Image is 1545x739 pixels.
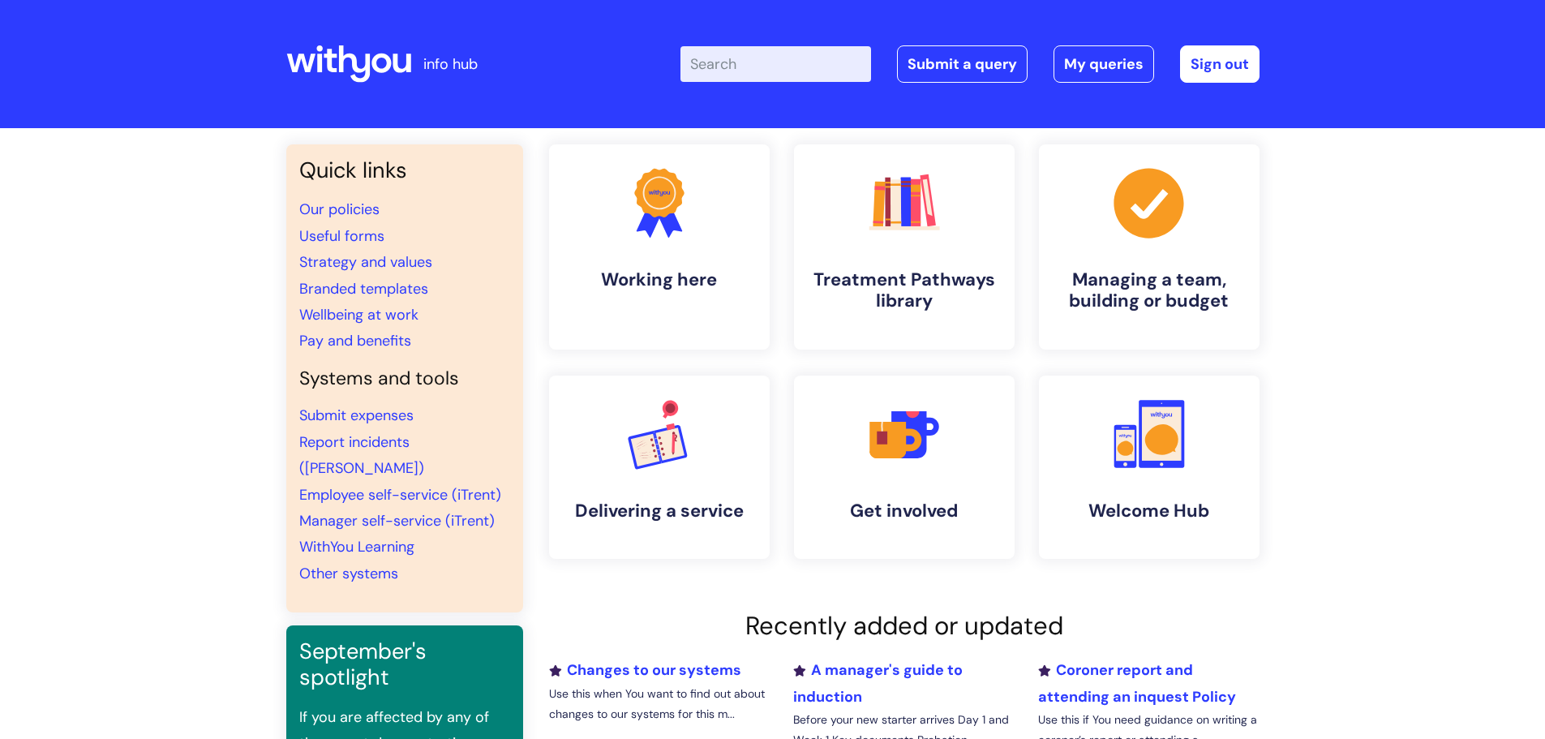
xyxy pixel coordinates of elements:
[299,331,411,350] a: Pay and benefits
[1039,376,1260,559] a: Welcome Hub
[299,305,418,324] a: Wellbeing at work
[299,200,380,219] a: Our policies
[1052,269,1247,312] h4: Managing a team, building or budget
[549,660,741,680] a: Changes to our systems
[807,269,1002,312] h4: Treatment Pathways library
[549,376,770,559] a: Delivering a service
[299,367,510,390] h4: Systems and tools
[562,501,757,522] h4: Delivering a service
[562,269,757,290] h4: Working here
[299,537,414,556] a: WithYou Learning
[1052,501,1247,522] h4: Welcome Hub
[299,511,495,531] a: Manager self-service (iTrent)
[299,485,501,505] a: Employee self-service (iTrent)
[794,376,1015,559] a: Get involved
[299,564,398,583] a: Other systems
[299,226,384,246] a: Useful forms
[549,611,1260,641] h2: Recently added or updated
[549,684,770,724] p: Use this when You want to find out about changes to our systems for this m...
[793,660,963,706] a: A manager's guide to induction
[1180,45,1260,83] a: Sign out
[299,406,414,425] a: Submit expenses
[1054,45,1154,83] a: My queries
[549,144,770,350] a: Working here
[299,432,424,478] a: Report incidents ([PERSON_NAME])
[1039,144,1260,350] a: Managing a team, building or budget
[299,638,510,691] h3: September's spotlight
[680,45,1260,83] div: | -
[299,279,428,299] a: Branded templates
[299,252,432,272] a: Strategy and values
[807,501,1002,522] h4: Get involved
[1038,660,1236,706] a: Coroner report and attending an inquest Policy
[794,144,1015,350] a: Treatment Pathways library
[897,45,1028,83] a: Submit a query
[680,46,871,82] input: Search
[299,157,510,183] h3: Quick links
[423,51,478,77] p: info hub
